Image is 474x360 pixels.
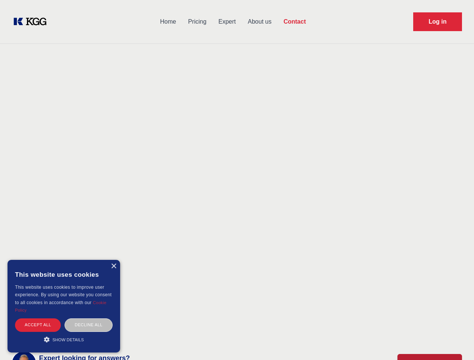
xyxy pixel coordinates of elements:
[436,324,474,360] iframe: Chat Widget
[242,12,277,31] a: About us
[15,285,111,305] span: This website uses cookies to improve user experience. By using our website you consent to all coo...
[65,318,113,331] div: Decline all
[154,12,182,31] a: Home
[15,318,61,331] div: Accept all
[182,12,212,31] a: Pricing
[413,12,462,31] a: Request Demo
[111,264,116,269] div: Close
[12,16,53,28] a: KOL Knowledge Platform: Talk to Key External Experts (KEE)
[277,12,312,31] a: Contact
[53,337,84,342] span: Show details
[15,336,113,343] div: Show details
[15,265,113,283] div: This website uses cookies
[15,300,107,312] a: Cookie Policy
[212,12,242,31] a: Expert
